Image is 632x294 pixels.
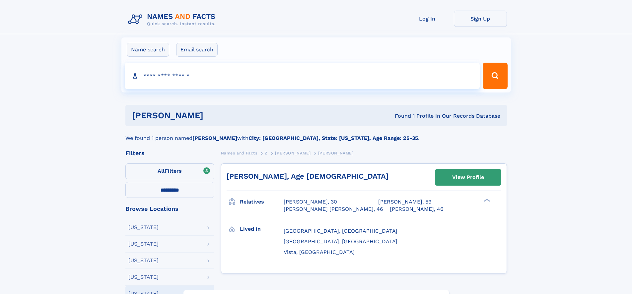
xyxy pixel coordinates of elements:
div: Filters [125,150,214,156]
span: All [158,168,165,174]
div: [US_STATE] [128,258,159,263]
label: Name search [127,43,169,57]
span: [GEOGRAPHIC_DATA], [GEOGRAPHIC_DATA] [284,228,397,234]
div: ❯ [482,198,490,203]
label: Email search [176,43,218,57]
button: Search Button [483,63,507,89]
span: Vista, [GEOGRAPHIC_DATA] [284,249,355,255]
a: Sign Up [454,11,507,27]
h3: Lived in [240,223,284,235]
b: City: [GEOGRAPHIC_DATA], State: [US_STATE], Age Range: 25-35 [248,135,418,141]
img: Logo Names and Facts [125,11,221,29]
a: [PERSON_NAME], 30 [284,198,337,206]
b: [PERSON_NAME] [192,135,237,141]
a: View Profile [435,169,501,185]
span: Z [265,151,268,155]
div: Found 1 Profile In Our Records Database [299,112,500,120]
span: [GEOGRAPHIC_DATA], [GEOGRAPHIC_DATA] [284,238,397,245]
div: View Profile [452,170,484,185]
div: We found 1 person named with . [125,126,507,142]
div: [US_STATE] [128,241,159,247]
a: [PERSON_NAME] [275,149,311,157]
label: Filters [125,163,214,179]
a: Log In [401,11,454,27]
a: [PERSON_NAME], 46 [390,206,444,213]
a: Names and Facts [221,149,257,157]
a: Z [265,149,268,157]
a: [PERSON_NAME], 59 [378,198,432,206]
span: [PERSON_NAME] [275,151,311,155]
a: [PERSON_NAME], Age [DEMOGRAPHIC_DATA] [227,172,388,180]
input: search input [125,63,480,89]
h1: [PERSON_NAME] [132,111,299,120]
h3: Relatives [240,196,284,207]
div: [US_STATE] [128,274,159,280]
div: [US_STATE] [128,225,159,230]
a: [PERSON_NAME] [PERSON_NAME], 46 [284,206,383,213]
div: Browse Locations [125,206,214,212]
span: [PERSON_NAME] [318,151,354,155]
